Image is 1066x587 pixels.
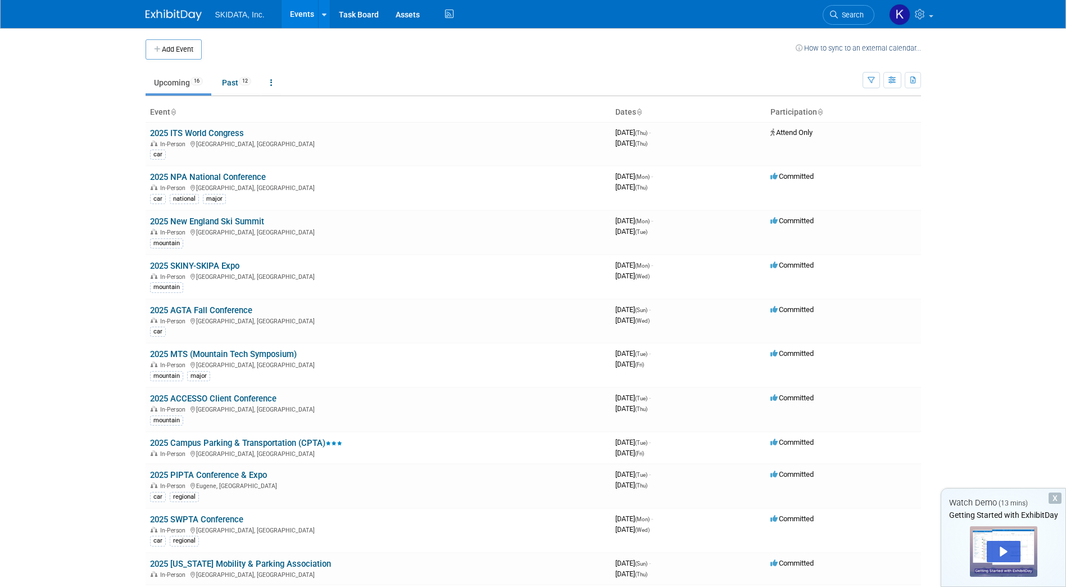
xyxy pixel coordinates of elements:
[823,5,874,25] a: Search
[615,128,651,137] span: [DATE]
[150,139,606,148] div: [GEOGRAPHIC_DATA], [GEOGRAPHIC_DATA]
[770,514,814,523] span: Committed
[615,183,647,191] span: [DATE]
[160,450,189,458] span: In-Person
[615,481,647,489] span: [DATE]
[150,492,166,502] div: car
[611,103,766,122] th: Dates
[150,305,252,315] a: 2025 AGTA Fall Conference
[615,139,647,147] span: [DATE]
[1049,493,1062,504] div: Dismiss
[766,103,921,122] th: Participation
[635,516,650,522] span: (Mon)
[615,349,651,358] span: [DATE]
[635,440,647,446] span: (Tue)
[649,470,651,478] span: -
[635,218,650,224] span: (Mon)
[635,141,647,147] span: (Thu)
[150,514,243,525] a: 2025 SWPTA Conference
[615,305,651,314] span: [DATE]
[170,492,199,502] div: regional
[941,497,1065,509] div: Watch Demo
[615,525,650,534] span: [DATE]
[649,349,651,358] span: -
[150,227,606,236] div: [GEOGRAPHIC_DATA], [GEOGRAPHIC_DATA]
[151,406,157,412] img: In-Person Event
[150,470,267,480] a: 2025 PIPTA Conference & Expo
[151,571,157,577] img: In-Person Event
[150,150,166,160] div: car
[160,482,189,490] span: In-Person
[150,394,276,404] a: 2025 ACCESSO Client Conference
[635,263,650,269] span: (Mon)
[987,541,1020,562] div: Play
[635,229,647,235] span: (Tue)
[649,128,651,137] span: -
[190,77,203,85] span: 16
[941,509,1065,521] div: Getting Started with ExhibitDay
[651,514,653,523] span: -
[160,527,189,534] span: In-Person
[146,39,202,60] button: Add Event
[151,141,157,146] img: In-Person Event
[770,394,814,402] span: Committed
[635,351,647,357] span: (Tue)
[770,261,814,269] span: Committed
[999,499,1028,507] span: (13 mins)
[649,438,651,446] span: -
[150,282,183,292] div: mountain
[615,514,653,523] span: [DATE]
[160,406,189,413] span: In-Person
[160,362,189,369] span: In-Person
[151,362,157,367] img: In-Person Event
[150,570,606,579] div: [GEOGRAPHIC_DATA], [GEOGRAPHIC_DATA]
[150,194,166,204] div: car
[635,174,650,180] span: (Mon)
[150,360,606,369] div: [GEOGRAPHIC_DATA], [GEOGRAPHIC_DATA]
[635,362,644,368] span: (Fri)
[239,77,251,85] span: 12
[838,11,864,19] span: Search
[651,172,653,180] span: -
[635,472,647,478] span: (Tue)
[796,44,921,52] a: How to sync to an external calendar...
[150,238,183,249] div: mountain
[160,273,189,281] span: In-Person
[635,571,647,577] span: (Thu)
[770,305,814,314] span: Committed
[151,450,157,456] img: In-Person Event
[615,261,653,269] span: [DATE]
[615,227,647,236] span: [DATE]
[635,406,647,412] span: (Thu)
[615,360,644,368] span: [DATE]
[770,172,814,180] span: Committed
[160,318,189,325] span: In-Person
[150,481,606,490] div: Eugene, [GEOGRAPHIC_DATA]
[615,316,650,324] span: [DATE]
[150,183,606,192] div: [GEOGRAPHIC_DATA], [GEOGRAPHIC_DATA]
[635,130,647,136] span: (Thu)
[160,141,189,148] span: In-Person
[635,307,647,313] span: (Sun)
[150,559,331,569] a: 2025 [US_STATE] Mobility & Parking Association
[615,216,653,225] span: [DATE]
[615,470,651,478] span: [DATE]
[615,394,651,402] span: [DATE]
[150,449,606,458] div: [GEOGRAPHIC_DATA], [GEOGRAPHIC_DATA]
[649,559,651,567] span: -
[170,107,176,116] a: Sort by Event Name
[150,525,606,534] div: [GEOGRAPHIC_DATA], [GEOGRAPHIC_DATA]
[651,261,653,269] span: -
[636,107,642,116] a: Sort by Start Date
[770,216,814,225] span: Committed
[150,349,297,359] a: 2025 MTS (Mountain Tech Symposium)
[151,527,157,532] img: In-Person Event
[649,305,651,314] span: -
[635,450,644,457] span: (Fri)
[651,216,653,225] span: -
[150,261,239,271] a: 2025 SKINY-SKIPA Expo
[635,318,650,324] span: (Wed)
[770,438,814,446] span: Committed
[635,395,647,401] span: (Tue)
[150,327,166,337] div: car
